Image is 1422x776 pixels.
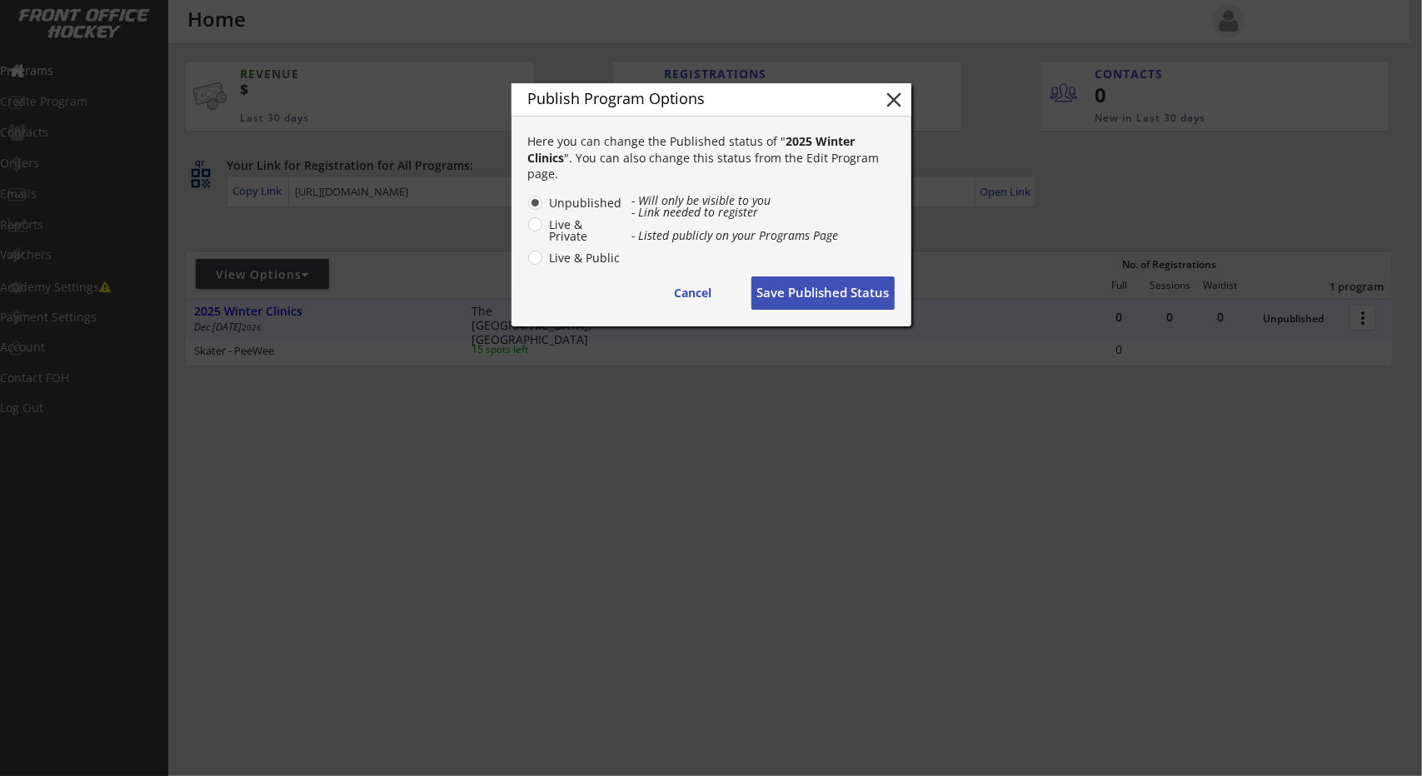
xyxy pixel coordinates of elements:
div: Here you can change the Published status of " ". You can also change this status from the Edit Pr... [528,133,895,182]
label: Live & Public [545,252,623,264]
button: close [882,87,907,112]
button: Save Published Status [751,276,895,310]
div: - Will only be visible to you - Link needed to register - Listed publicly on your Programs Page [632,195,895,241]
label: Unpublished [545,197,623,209]
button: Cancel [651,276,735,310]
strong: 2025 Winter Clinics [528,133,859,166]
label: Live & Private [545,219,623,242]
div: Publish Program Options [528,91,856,106]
